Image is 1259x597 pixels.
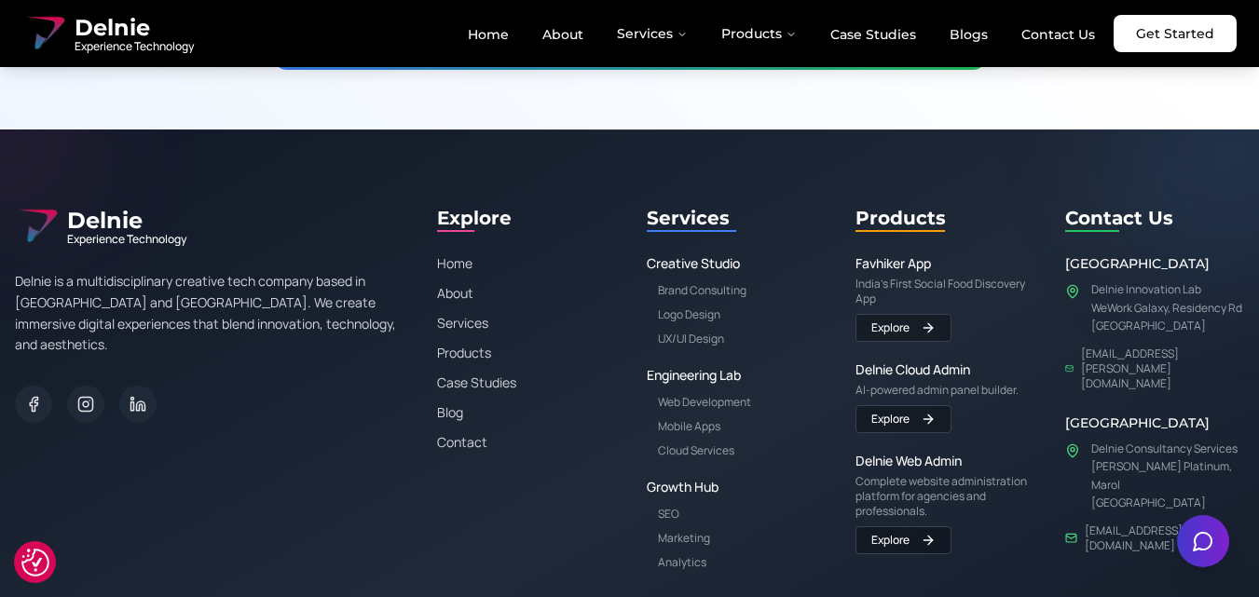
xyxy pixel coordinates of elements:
[855,204,1035,232] h2: Products
[855,383,1035,398] p: AI-powered admin panel builder.
[1091,299,1242,318] p: WeWork Galaxy, Residency Rd
[15,386,52,423] a: Facebook
[75,39,194,54] span: Experience Technology
[1091,280,1242,299] p: Delnie Innovation Lab
[647,478,718,495] a: Growth Hub
[437,284,617,303] a: About
[1065,414,1245,432] h3: [GEOGRAPHIC_DATA]
[647,254,740,272] a: Creative Studio
[658,530,710,546] a: Marketing
[1091,440,1245,458] p: Delnie Consultancy Services
[67,386,104,423] a: Instagram
[1091,457,1245,494] p: [PERSON_NAME] Platinum, Marol
[437,254,617,273] a: Home
[1081,346,1244,391] a: [EMAIL_ADDRESS][PERSON_NAME][DOMAIN_NAME]
[658,306,720,322] a: Logo Design
[647,204,827,232] h2: Services
[437,433,617,452] a: Contact
[855,526,951,554] a: Visit Delnie Web Admin website
[1091,494,1245,512] p: [GEOGRAPHIC_DATA]
[658,331,724,346] a: UX/UI Design
[658,418,720,434] a: Mobile Apps
[15,204,60,249] img: Delnie Logo
[15,271,400,356] p: Delnie is a multidisciplinary creative tech company based in [GEOGRAPHIC_DATA] and [GEOGRAPHIC_DA...
[21,549,49,577] button: Cookie Settings
[855,405,951,433] a: Visit Delnie Cloud Admin website
[527,19,598,50] a: About
[1085,523,1244,553] a: [EMAIL_ADDRESS][DOMAIN_NAME]
[75,13,194,43] span: Delnie
[602,15,703,52] button: Services
[21,549,49,577] img: Revisit consent button
[1114,15,1237,52] a: Get Started
[437,403,617,422] a: Blog
[1091,317,1242,335] p: [GEOGRAPHIC_DATA]
[15,204,400,249] div: Delnie Logo Full
[22,11,194,56] a: Delnie Logo Full
[658,282,746,298] a: Brand Consulting
[1065,254,1245,273] h3: [GEOGRAPHIC_DATA]
[855,452,1035,470] a: Delnie Web Admin
[855,254,1035,273] a: Favhiker App
[935,19,1003,50] a: Blogs
[453,19,524,50] a: Home
[437,344,617,362] a: Products
[658,554,706,570] a: Analytics
[855,314,951,342] a: Visit Favhiker App website
[855,360,1035,379] a: Delnie Cloud Admin
[855,474,1035,519] p: Complete website administration platform for agencies and professionals.
[437,373,617,392] a: Case Studies
[453,15,1110,52] nav: Main
[815,19,931,50] a: Case Studies
[437,204,512,232] h2: Explore
[22,11,67,56] img: Delnie Logo
[67,206,186,236] span: Delnie
[658,442,734,458] a: Cloud Services
[119,386,157,423] a: LinkedIn
[1006,19,1110,50] a: Contact Us
[647,366,741,384] a: Engineering Lab
[1065,204,1173,232] h2: Contact Us
[658,394,751,410] a: Web Development
[658,506,679,522] a: SEO
[437,314,617,332] a: Services
[706,15,812,52] button: Products
[1177,515,1229,567] button: Open chat
[855,277,1035,306] p: India's First Social Food Discovery App
[67,232,186,247] span: Experience Technology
